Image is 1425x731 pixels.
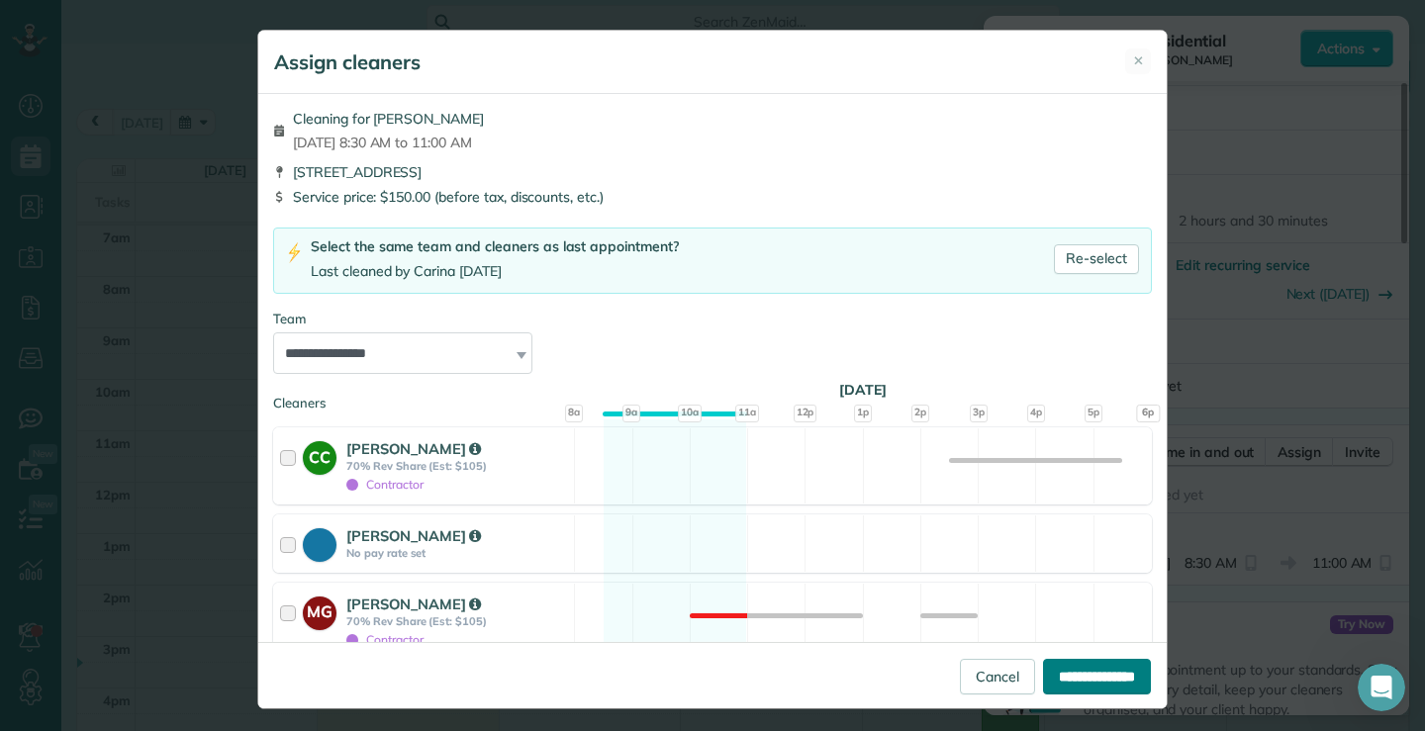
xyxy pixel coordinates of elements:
div: Service price: $150.00 (before tax, discounts, etc.) [273,187,1152,207]
strong: No pay rate set [346,546,568,560]
button: Home [310,8,347,46]
strong: MG [303,596,336,624]
span: [DATE] 8:30 AM to 11:00 AM [293,133,484,152]
div: Let me know if that helps! [32,513,309,533]
a: Cancel [960,659,1035,694]
span: Contractor [346,632,424,647]
strong: CC [303,441,336,469]
div: Team [273,310,1152,328]
strong: [PERSON_NAME] [346,526,481,545]
div: For one-time appointments, the Service Ratings will always be sent. If you want to limit them to ... [32,310,309,503]
a: Re-select [1054,244,1139,274]
button: go back [13,8,50,46]
strong: [PERSON_NAME] [346,594,481,613]
p: The team can also help [96,25,246,45]
div: Select the same team and cleaners as last appointment? [311,236,679,257]
span: Cleaning for [PERSON_NAME] [293,109,484,129]
span: ✕ [1133,51,1144,70]
button: Emoji picker [31,580,47,595]
strong: 70% Rev Share (Est: $105) [346,459,568,473]
img: lightning-bolt-icon-94e5364df696ac2de96d3a42b8a9ff6ba979493684c50e6bbbcda72601fa0d29.png [286,242,303,263]
button: Gif picker [62,580,78,595]
div: [STREET_ADDRESS] [273,162,1152,182]
button: Send a message… [339,572,371,603]
strong: 70% Rev Share (Est: $105) [346,614,568,628]
strong: [PERSON_NAME] [346,439,481,458]
div: Last cleaned by Carina [DATE] [311,261,679,282]
span: Contractor [346,477,424,492]
h5: Assign cleaners [274,48,421,76]
div: Close [347,8,383,44]
h1: ZenBot [96,10,152,25]
div: Cleaners [273,394,1152,400]
iframe: Intercom live chat [1358,664,1405,711]
button: Upload attachment [94,580,110,595]
img: Profile image for ZenBot [56,11,88,43]
textarea: Message… [17,538,379,572]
